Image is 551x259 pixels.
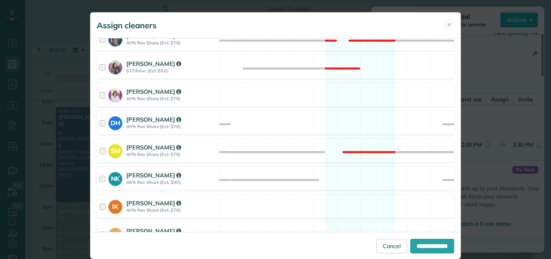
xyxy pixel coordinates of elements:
[126,124,217,129] strong: 40% Rev Share (Est: $78)
[126,179,217,185] strong: 46% Rev Share (Est: $90)
[126,40,217,46] strong: 40% Rev Share (Est: $78)
[126,96,217,101] strong: 40% Rev Share (Est: $78)
[126,171,181,179] strong: [PERSON_NAME]
[109,144,122,156] strong: SM
[109,200,122,211] strong: IK
[126,116,181,123] strong: [PERSON_NAME]
[126,199,181,207] strong: [PERSON_NAME]
[126,143,181,151] strong: [PERSON_NAME]
[109,172,122,183] strong: NK
[126,68,217,74] strong: $17/hour (Est: $51)
[126,60,181,67] strong: [PERSON_NAME]
[126,88,181,95] strong: [PERSON_NAME]
[126,152,217,157] strong: 40% Rev Share (Est: $78)
[109,228,122,239] strong: AL4
[126,227,181,235] strong: [PERSON_NAME]
[447,21,451,29] span: ✕
[376,239,407,253] a: Cancel
[109,116,122,128] strong: DH
[97,20,157,31] h5: Assign cleaners
[126,207,217,213] strong: 40% Rev Share (Est: $78)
